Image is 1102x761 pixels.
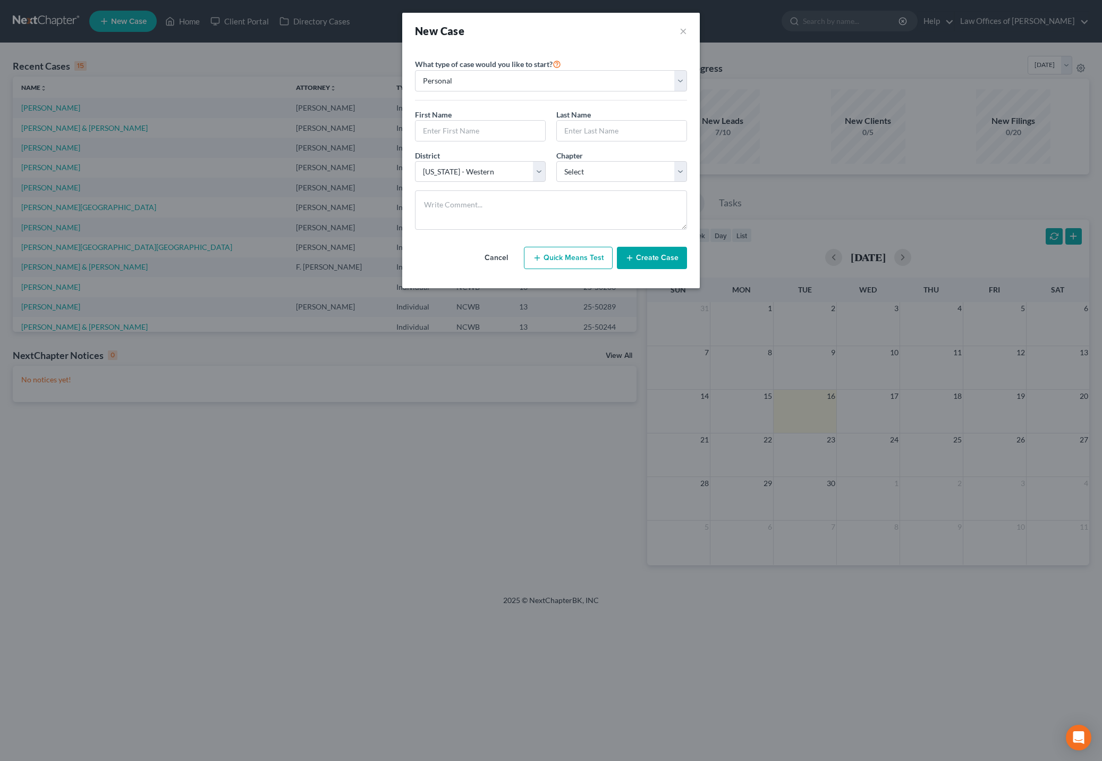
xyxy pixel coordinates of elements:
[524,247,613,269] button: Quick Means Test
[416,121,545,141] input: Enter First Name
[556,151,583,160] span: Chapter
[1066,725,1091,750] div: Open Intercom Messenger
[415,110,452,119] span: First Name
[557,121,686,141] input: Enter Last Name
[556,110,591,119] span: Last Name
[680,23,687,38] button: ×
[473,247,520,269] button: Cancel
[617,247,687,269] button: Create Case
[415,57,561,70] label: What type of case would you like to start?
[415,24,464,37] strong: New Case
[415,151,440,160] span: District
